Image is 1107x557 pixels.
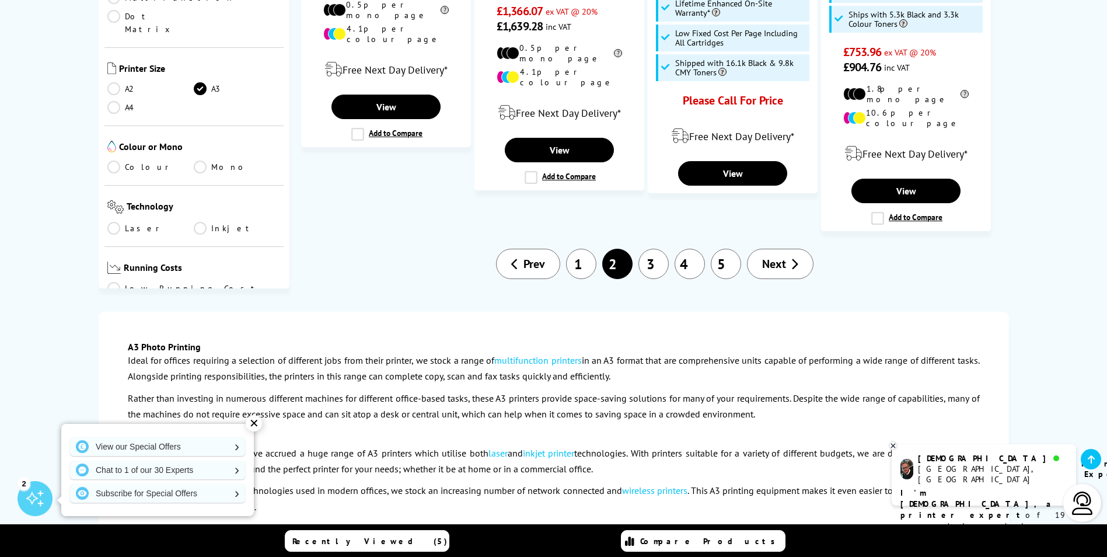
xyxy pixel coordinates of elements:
[124,262,281,276] span: Running Costs
[900,488,1054,520] b: I'm [DEMOGRAPHIC_DATA], a printer expert
[675,29,807,47] span: Low Fixed Cost Per Page Including All Cartridges
[827,137,984,170] div: modal_delivery
[323,23,449,44] li: 4.1p per colour page
[194,222,281,235] a: Inkjet
[70,437,245,456] a: View our Special Offers
[107,282,281,295] a: Low Running Cost
[128,483,980,514] p: Understanding the evolving technologies used in modern offices, we stock an increasing number of ...
[884,62,910,73] span: inc VAT
[843,107,969,128] li: 10.6p per colour page
[670,93,795,114] div: Please Call For Price
[900,459,913,479] img: chris-livechat.png
[107,200,124,214] img: Technology
[128,391,980,422] p: Rather than investing in numerous different machines for different office-based tasks, these A3 p...
[488,447,508,459] a: laser
[622,485,687,496] a: wireless printers
[107,62,116,74] img: Printer Size
[308,53,465,86] div: modal_delivery
[505,138,613,162] a: View
[918,453,1067,464] div: [DEMOGRAPHIC_DATA]
[292,536,448,546] span: Recently Viewed (5)
[848,10,980,29] span: Ships with 5.3k Black and 3.3k Colour Toners
[128,353,980,384] p: Ideal for offices requiring a selection of different jobs from their printer, we stock a range of...
[128,445,980,477] p: At [GEOGRAPHIC_DATA], we have accrued a huge range of A3 printers which utilise both and technolo...
[900,488,1067,554] p: of 19 years! I can help you choose the right product
[351,128,422,141] label: Add to Compare
[119,141,281,155] span: Colour or Mono
[194,161,281,173] a: Mono
[107,141,116,152] img: Colour or Mono
[546,21,571,32] span: inc VAT
[747,249,813,279] a: Next
[18,477,30,490] div: 2
[70,461,245,479] a: Chat to 1 of our 30 Experts
[654,120,811,152] div: modal_delivery
[621,530,785,552] a: Compare Products
[285,530,449,552] a: Recently Viewed (5)
[1071,492,1094,515] img: user-headset-light.svg
[851,179,960,203] a: View
[497,19,543,34] span: £1,639.28
[128,341,980,353] h3: A3 Photo Printing
[871,212,942,225] label: Add to Compare
[497,67,622,88] li: 4.1p per colour page
[128,521,980,537] p: To find out more about how we can help to find the best A3 printer for your needs, get in touch w...
[107,262,121,274] img: Running Costs
[523,447,574,459] a: inkjet printer
[711,249,741,279] a: 5
[523,256,545,271] span: Prev
[119,62,281,76] span: Printer Size
[494,354,581,366] a: multifunction printers
[843,44,881,60] span: £753.96
[918,464,1067,485] div: [GEOGRAPHIC_DATA], [GEOGRAPHIC_DATA]
[762,256,786,271] span: Next
[107,101,194,114] a: A4
[497,43,622,64] li: 0.5p per mono page
[675,249,705,279] a: 4
[246,415,262,431] div: ✕
[107,161,194,173] a: Colour
[884,47,936,58] span: ex VAT @ 20%
[128,434,980,445] h3: Home or Business A3 Printing
[638,249,669,279] a: 3
[127,200,281,216] span: Technology
[481,96,638,129] div: modal_delivery
[678,161,787,186] a: View
[107,222,194,235] a: Laser
[566,249,596,279] a: 1
[496,249,560,279] a: Prev
[546,6,598,17] span: ex VAT @ 20%
[525,171,596,184] label: Add to Compare
[107,10,194,36] a: Dot Matrix
[331,95,440,119] a: View
[70,484,245,503] a: Subscribe for Special Offers
[675,58,807,77] span: Shipped with 16.1k Black & 9.8k CMY Toners
[497,4,543,19] span: £1,366.07
[843,83,969,105] li: 1.8p per mono page
[107,82,194,95] a: A2
[843,60,881,75] span: £904.76
[640,536,781,546] span: Compare Products
[194,82,281,95] a: A3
